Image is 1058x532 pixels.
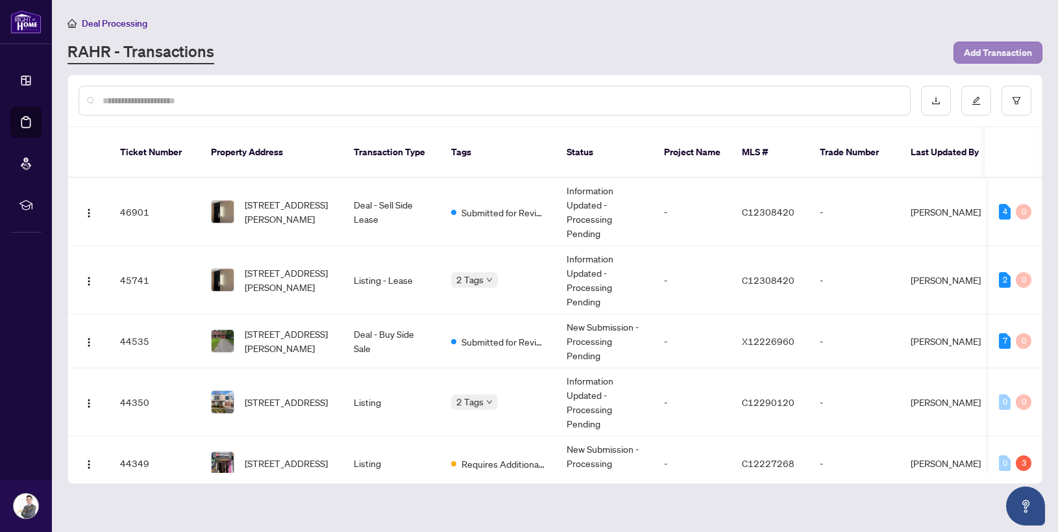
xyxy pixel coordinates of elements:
td: [PERSON_NAME] [900,314,998,368]
td: Information Updated - Processing Pending [556,246,654,314]
div: 0 [1016,272,1031,288]
span: C12227268 [742,457,794,469]
td: - [654,246,732,314]
th: Property Address [201,127,343,178]
td: - [809,314,900,368]
button: edit [961,86,991,116]
th: Status [556,127,654,178]
td: Information Updated - Processing Pending [556,368,654,437]
td: Listing [343,437,441,490]
span: Deal Processing [82,18,147,29]
td: Deal - Buy Side Sale [343,314,441,368]
span: C12308420 [742,206,794,218]
img: Profile Icon [14,494,38,518]
img: Logo [84,459,94,470]
th: Last Updated By [900,127,998,178]
img: Logo [84,208,94,218]
td: - [809,437,900,490]
span: C12308420 [742,274,794,286]
span: [STREET_ADDRESS] [245,395,328,409]
td: [PERSON_NAME] [900,437,998,490]
td: - [809,246,900,314]
button: filter [1002,86,1031,116]
th: MLS # [732,127,809,178]
td: - [809,368,900,437]
td: 44350 [110,368,201,437]
img: Logo [84,398,94,409]
th: Project Name [654,127,732,178]
img: thumbnail-img [212,452,234,474]
img: thumbnail-img [212,269,234,291]
img: Logo [84,337,94,348]
td: 44535 [110,314,201,368]
td: 46901 [110,178,201,246]
td: Information Updated - Processing Pending [556,178,654,246]
div: 3 [1016,455,1031,471]
span: Submitted for Review [461,335,546,349]
button: Add Transaction [953,42,1042,64]
td: Listing [343,368,441,437]
span: [STREET_ADDRESS] [245,456,328,470]
div: 0 [1016,333,1031,349]
button: Logo [79,331,99,351]
td: 44349 [110,437,201,490]
span: 2 Tags [456,394,484,409]
th: Trade Number [809,127,900,178]
td: [PERSON_NAME] [900,246,998,314]
td: - [654,314,732,368]
span: Add Transaction [964,42,1032,63]
td: New Submission - Processing Pending [556,437,654,490]
img: logo [10,10,42,34]
button: download [921,86,951,116]
span: 2 Tags [456,272,484,287]
td: 45741 [110,246,201,314]
span: download [931,96,941,105]
td: - [654,437,732,490]
td: - [654,368,732,437]
span: C12290120 [742,396,794,408]
span: Submitted for Review [461,205,546,220]
button: Open asap [1006,487,1045,526]
th: Tags [441,127,556,178]
img: Logo [84,276,94,286]
span: [STREET_ADDRESS][PERSON_NAME] [245,327,333,355]
td: Listing - Lease [343,246,441,314]
img: thumbnail-img [212,330,234,352]
span: home [68,19,77,28]
img: thumbnail-img [212,391,234,413]
span: down [486,399,493,405]
div: 7 [999,333,1011,349]
span: Requires Additional Docs [461,457,546,471]
div: 0 [1016,394,1031,410]
button: Logo [79,392,99,412]
button: Logo [79,453,99,474]
button: Logo [79,201,99,222]
span: [STREET_ADDRESS][PERSON_NAME] [245,266,333,294]
div: 0 [999,455,1011,471]
div: 0 [999,394,1011,410]
div: 2 [999,272,1011,288]
th: Transaction Type [343,127,441,178]
span: [STREET_ADDRESS][PERSON_NAME] [245,197,333,226]
div: 0 [1016,204,1031,220]
th: Ticket Number [110,127,201,178]
td: [PERSON_NAME] [900,368,998,437]
img: thumbnail-img [212,201,234,223]
span: filter [1012,96,1021,105]
button: Logo [79,270,99,290]
td: New Submission - Processing Pending [556,314,654,368]
td: - [809,178,900,246]
td: - [654,178,732,246]
td: Deal - Sell Side Lease [343,178,441,246]
td: [PERSON_NAME] [900,178,998,246]
span: down [486,277,493,283]
span: X12226960 [742,335,794,347]
div: 4 [999,204,1011,220]
a: RAHR - Transactions [68,41,214,64]
span: edit [972,96,981,105]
